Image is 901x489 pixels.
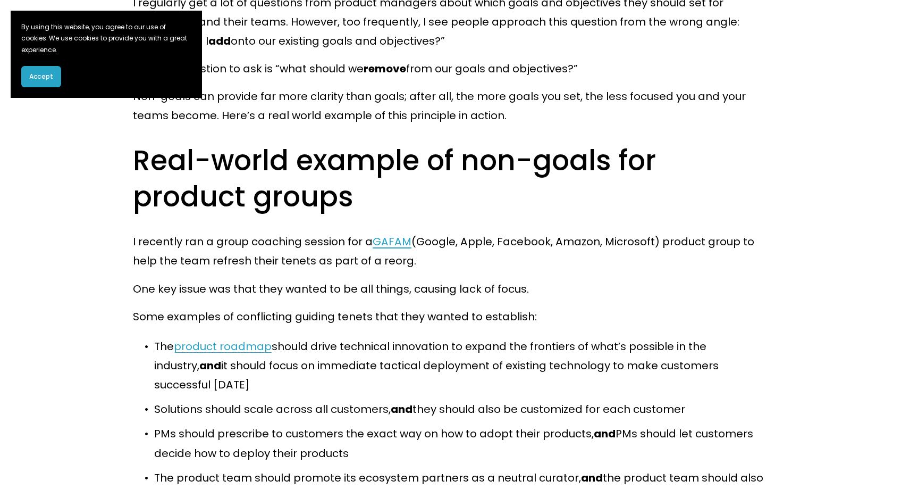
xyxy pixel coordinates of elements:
section: Cookie banner [11,11,202,98]
p: Non-goals can provide far more clarity than goals; after all, the more goals you set, the less fo... [133,87,768,125]
p: Solutions should scale across all customers, they should also be customized for each customer [154,400,768,419]
p: PMs should prescribe to customers the exact way on how to adopt their products, PMs should let cu... [154,424,768,462]
a: GAFAM [373,234,411,249]
p: Some examples of conflicting guiding tenets that they wanted to establish: [133,307,768,326]
strong: add [208,34,231,48]
p: A better question to ask is “what should we from our goals and objectives?” [133,59,768,78]
strong: and [391,402,412,417]
p: The should drive technical innovation to expand the frontiers of what’s possible in the industry,... [154,337,768,394]
strong: and [594,426,616,441]
span: Accept [29,72,53,81]
strong: and [581,470,603,485]
p: I recently ran a group coaching session for a (Google, Apple, Facebook, Amazon, Microsoft) produc... [133,232,768,270]
a: product roadmap [174,339,272,354]
p: By using this website, you agree to our use of cookies. We use cookies to provide you with a grea... [21,21,191,55]
p: One key issue was that they wanted to be all things, causing lack of focus. [133,279,768,299]
strong: and [199,358,221,373]
button: Accept [21,66,61,87]
h2: Real-world example of non-goals for product groups [133,143,768,216]
strong: remove [364,61,406,76]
